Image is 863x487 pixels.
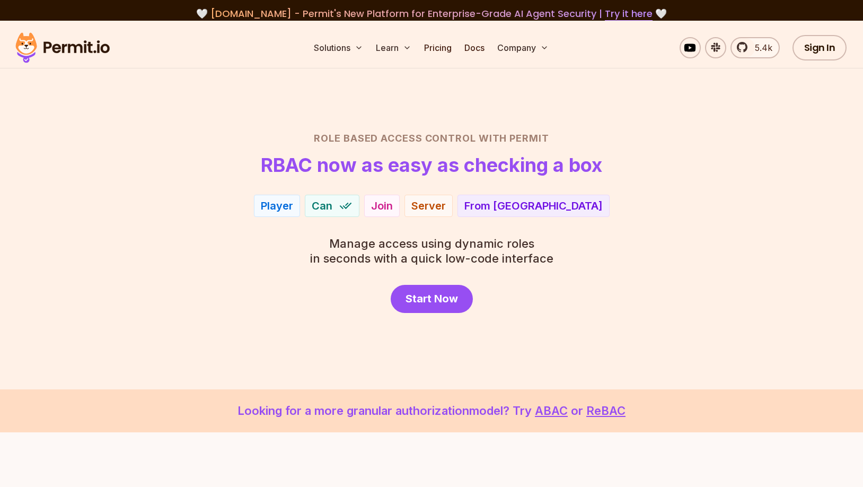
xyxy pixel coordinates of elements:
span: Start Now [406,291,458,306]
h1: RBAC now as easy as checking a box [261,154,602,176]
span: Manage access using dynamic roles [310,236,553,251]
span: Can [312,198,332,213]
div: 🤍 🤍 [25,6,838,21]
div: From [GEOGRAPHIC_DATA] [464,198,603,213]
p: Looking for a more granular authorization model? Try or [25,402,838,420]
a: ReBAC [586,404,626,418]
a: Docs [460,37,489,58]
a: Start Now [391,285,473,313]
a: Try it here [605,7,653,21]
a: 5.4k [730,37,780,58]
a: Sign In [792,35,847,60]
button: Learn [372,37,416,58]
a: Pricing [420,37,456,58]
span: with Permit [479,131,549,146]
img: Permit logo [11,30,115,66]
span: 5.4k [748,41,772,54]
h2: Role Based Access Control [60,131,803,146]
div: Player [261,198,293,213]
div: Join [371,198,393,213]
button: Solutions [310,37,367,58]
a: ABAC [535,404,568,418]
div: Server [411,198,446,213]
button: Company [493,37,553,58]
p: in seconds with a quick low-code interface [310,236,553,266]
span: [DOMAIN_NAME] - Permit's New Platform for Enterprise-Grade AI Agent Security | [210,7,653,20]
